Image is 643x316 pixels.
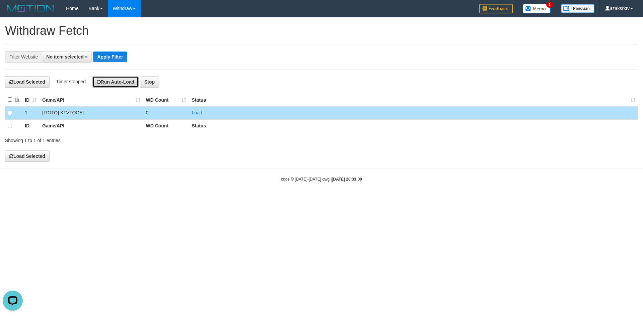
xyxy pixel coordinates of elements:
span: 1 [546,2,553,8]
th: Game/API [40,119,143,132]
td: 1 [22,106,40,120]
button: Run Auto-Load [92,76,139,88]
img: panduan.png [561,4,594,13]
th: Status: activate to sort column ascending [189,93,638,106]
img: Feedback.jpg [479,4,513,13]
div: Showing 1 to 1 of 1 entries [5,134,263,144]
img: Button%20Memo.svg [523,4,551,13]
button: No item selected [42,51,92,63]
a: Load [192,110,202,115]
th: WD Count [143,119,189,132]
button: Load Selected [5,76,50,88]
td: [ITOTO] KTVTOGEL [40,106,143,120]
th: ID: activate to sort column ascending [22,93,40,106]
button: Load Selected [5,150,50,162]
span: 0 [146,110,148,115]
span: Timer stopped [56,79,86,84]
button: Stop [140,76,159,88]
span: No item selected [46,54,83,60]
button: Open LiveChat chat widget [3,3,23,23]
strong: [DATE] 20:33:00 [332,177,362,182]
img: MOTION_logo.png [5,3,56,13]
th: Status [189,119,638,132]
div: Filter Website [5,51,42,63]
th: WD Count: activate to sort column ascending [143,93,189,106]
th: ID [22,119,40,132]
h1: Withdraw Fetch [5,24,638,37]
small: code © [DATE]-[DATE] dwg | [281,177,362,182]
button: Apply Filter [93,51,127,62]
th: Game/API: activate to sort column ascending [40,93,143,106]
